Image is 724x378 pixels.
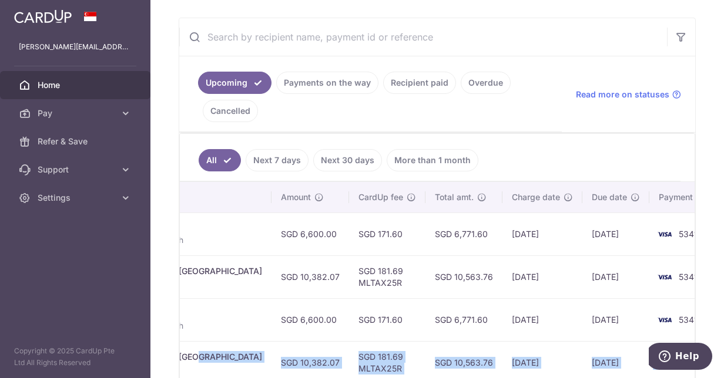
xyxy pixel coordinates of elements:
span: Amount [281,191,311,203]
td: SGD 10,382.07 [271,255,349,298]
td: SGD 171.60 [349,212,425,255]
span: Total amt. [435,191,474,203]
td: [DATE] [582,255,649,298]
span: Refer & Save [38,136,115,147]
span: Settings [38,192,115,204]
td: [DATE] [502,212,582,255]
a: All [199,149,241,171]
a: Upcoming [198,72,271,94]
p: [PERSON_NAME][EMAIL_ADDRESS][PERSON_NAME][DOMAIN_NAME] [19,41,132,53]
span: 5341 [679,229,698,239]
span: 5341 [679,315,698,325]
span: Due date [592,191,627,203]
input: Search by recipient name, payment id or reference [179,18,667,56]
td: SGD 6,600.00 [271,298,349,341]
td: [DATE] [582,212,649,255]
span: Home [38,79,115,91]
td: [DATE] [582,298,649,341]
span: Support [38,164,115,176]
a: More than 1 month [387,149,478,171]
img: Bank Card [653,270,676,284]
a: Next 7 days [246,149,309,171]
iframe: Opens a widget where you can find more information [649,343,712,372]
td: [DATE] [502,298,582,341]
td: SGD 10,563.76 [425,255,502,298]
a: Cancelled [203,100,258,122]
span: 5341 [679,272,698,282]
td: SGD 181.69 MLTAX25R [349,255,425,298]
span: Read more on statuses [576,89,669,100]
td: SGD 171.60 [349,298,425,341]
td: [DATE] [502,255,582,298]
a: Recipient paid [383,72,456,94]
span: Pay [38,107,115,119]
span: CardUp fee [358,191,403,203]
a: Read more on statuses [576,89,681,100]
a: Payments on the way [276,72,378,94]
a: Overdue [461,72,511,94]
span: Charge date [512,191,560,203]
a: Next 30 days [313,149,382,171]
img: CardUp [14,9,72,23]
td: SGD 6,771.60 [425,298,502,341]
td: SGD 6,771.60 [425,212,502,255]
img: Bank Card [653,227,676,241]
td: SGD 6,600.00 [271,212,349,255]
img: Bank Card [653,313,676,327]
